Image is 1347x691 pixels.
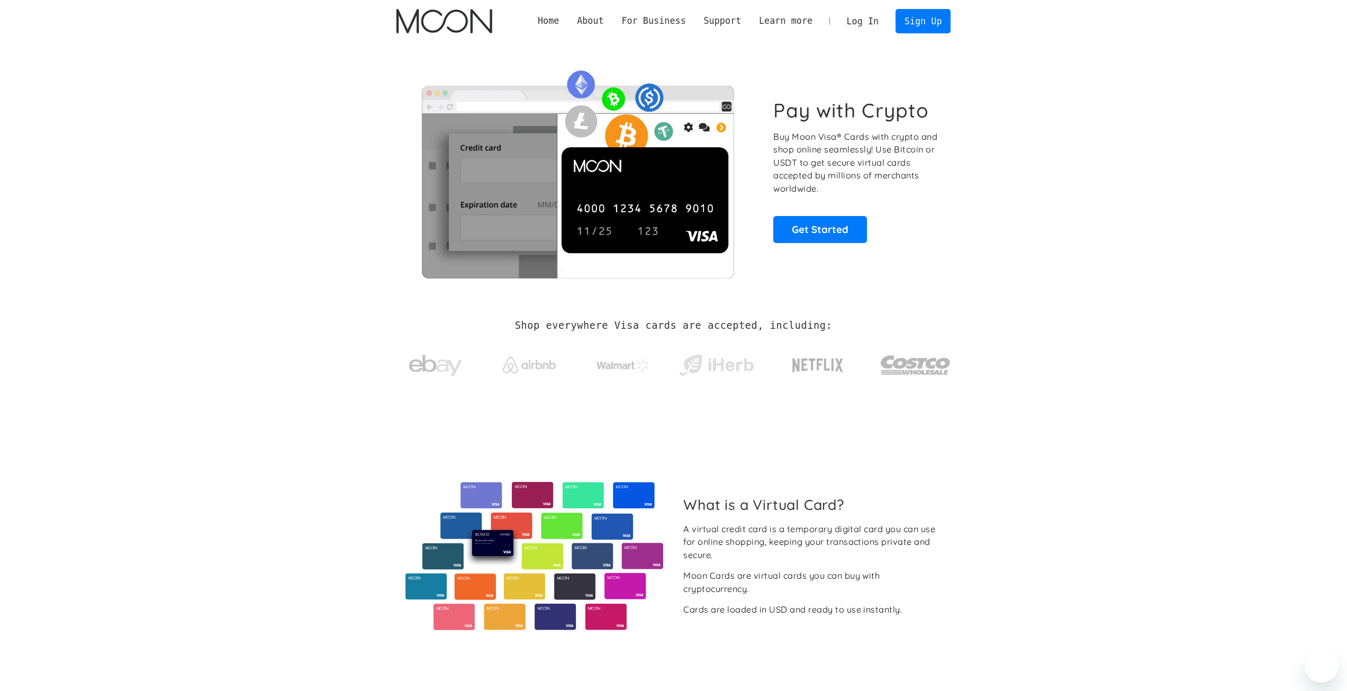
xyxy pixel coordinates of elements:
[683,523,942,562] div: A virtual credit card is a temporary digital card you can use for online shopping, keeping your t...
[515,320,832,331] h2: Shop everywhere Visa cards are accepted, including:
[396,9,492,33] img: Moon Logo
[596,359,649,372] img: Walmart
[490,346,568,379] a: Airbnb
[683,496,942,513] h2: What is a Virtual Card?
[880,335,951,390] a: Costco
[529,14,568,28] a: Home
[677,341,756,384] a: iHerb
[773,130,939,195] p: Buy Moon Visa® Cards with crypto and shop online seamlessly! Use Bitcoin or USDT to get secure vi...
[503,357,556,373] img: Airbnb
[695,14,750,28] div: Support
[838,10,888,33] a: Log In
[683,603,902,616] div: Cards are loaded in USD and ready to use instantly.
[791,352,844,379] img: Netflix
[703,14,741,28] div: Support
[404,482,665,630] img: Virtual cards from Moon
[613,14,695,28] div: For Business
[568,14,612,28] div: About
[577,14,604,28] div: About
[583,348,662,377] a: Walmart
[396,9,492,33] a: home
[621,14,685,28] div: For Business
[759,14,812,28] div: Learn more
[771,342,865,384] a: Netflix
[396,338,475,388] a: ebay
[896,9,951,33] a: Sign Up
[396,63,759,278] img: Moon Cards let you spend your crypto anywhere Visa is accepted.
[677,352,756,379] img: iHerb
[773,98,929,122] h1: Pay with Crypto
[773,216,867,243] a: Get Started
[683,569,942,595] div: Moon Cards are virtual cards you can buy with cryptocurrency.
[409,349,462,382] img: ebay
[750,14,821,28] div: Learn more
[880,345,951,385] img: Costco
[1305,649,1339,683] iframe: Button to launch messaging window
